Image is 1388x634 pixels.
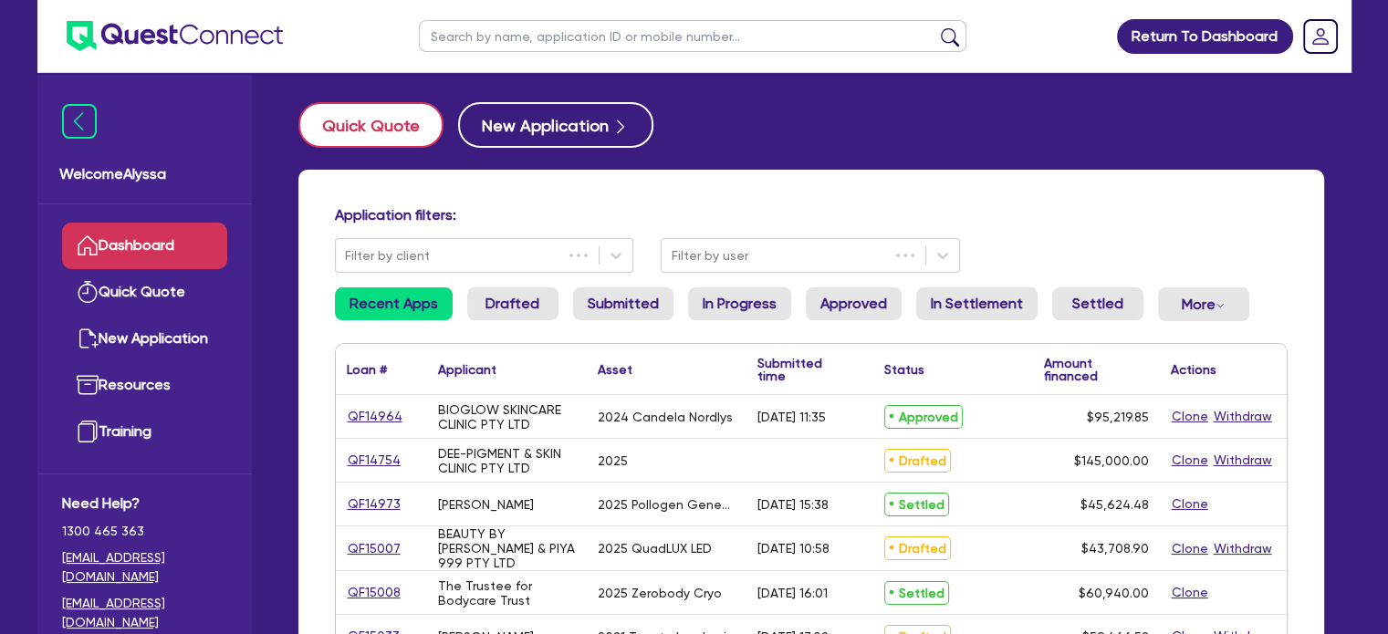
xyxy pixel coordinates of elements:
a: Dropdown toggle [1297,13,1344,60]
div: The Trustee for Bodycare Trust [438,578,576,608]
a: [EMAIL_ADDRESS][DOMAIN_NAME] [62,548,227,587]
div: BEAUTY BY [PERSON_NAME] & PIYA 999 PTY LTD [438,526,576,570]
a: Dashboard [62,223,227,269]
a: Drafted [467,287,558,320]
div: Submitted time [757,357,846,382]
h4: Application filters: [335,206,1288,223]
a: Quick Quote [298,102,458,148]
div: [DATE] 10:58 [757,541,830,556]
span: Need Help? [62,493,227,514]
span: 1300 465 363 [62,522,227,541]
div: Loan # [347,363,387,376]
span: $43,708.90 [1081,541,1149,556]
a: Quick Quote [62,269,227,316]
button: Clone [1171,494,1209,514]
div: 2025 QuadLUX LED [598,541,712,556]
span: Drafted [884,449,951,473]
button: Clone [1171,450,1209,471]
a: Return To Dashboard [1117,19,1293,54]
div: [PERSON_NAME] [438,497,534,512]
a: In Progress [688,287,791,320]
a: Recent Apps [335,287,453,320]
a: In Settlement [916,287,1038,320]
img: icon-menu-close [62,104,97,139]
a: Submitted [573,287,673,320]
button: Clone [1171,406,1209,427]
span: Settled [884,493,949,516]
div: [DATE] 15:38 [757,497,829,512]
div: [DATE] 16:01 [757,586,828,600]
a: Settled [1052,287,1143,320]
a: QF15007 [347,538,402,559]
span: Drafted [884,536,951,560]
div: Status [884,363,924,376]
a: QF14973 [347,494,402,514]
div: 2025 [598,453,628,468]
a: [EMAIL_ADDRESS][DOMAIN_NAME] [62,594,227,632]
img: new-application [77,327,99,349]
img: resources [77,374,99,396]
button: Quick Quote [298,102,444,148]
button: Clone [1171,538,1209,559]
a: New Application [62,316,227,362]
span: Welcome Alyssa [59,163,230,185]
a: QF14754 [347,450,402,471]
span: $45,624.48 [1080,497,1149,512]
span: $60,940.00 [1079,586,1149,600]
img: quick-quote [77,281,99,303]
button: Clone [1171,582,1209,603]
a: Resources [62,362,227,409]
img: quest-connect-logo-blue [67,21,283,51]
div: Actions [1171,363,1216,376]
span: Settled [884,581,949,605]
div: 2025 Zerobody Cryo [598,586,722,600]
div: Asset [598,363,632,376]
a: Training [62,409,227,455]
button: Withdraw [1213,406,1273,427]
a: QF15008 [347,582,402,603]
button: Withdraw [1213,538,1273,559]
div: Amount financed [1044,357,1149,382]
div: 2024 Candela Nordlys [598,410,733,424]
div: [DATE] 11:35 [757,410,826,424]
button: Dropdown toggle [1158,287,1249,321]
div: 2025 Pollogen Geneo X [598,497,736,512]
div: BIOGLOW SKINCARE CLINIC PTY LTD [438,402,576,431]
input: Search by name, application ID or mobile number... [419,20,966,52]
div: Applicant [438,363,496,376]
span: $95,219.85 [1087,410,1149,424]
img: training [77,421,99,442]
span: $145,000.00 [1074,453,1149,468]
div: DEE-PIGMENT & SKIN CLINIC PTY LTD [438,446,576,475]
a: Approved [806,287,902,320]
button: Withdraw [1213,450,1273,471]
span: Approved [884,405,963,429]
button: New Application [458,102,653,148]
a: QF14964 [347,406,403,427]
